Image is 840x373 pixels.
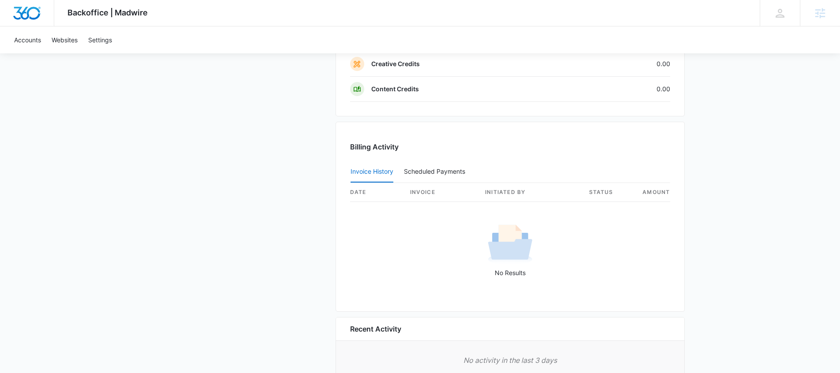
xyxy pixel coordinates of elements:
[67,8,148,17] span: Backoffice | Madwire
[582,183,635,202] th: status
[46,26,83,53] a: Websites
[83,26,117,53] a: Settings
[350,324,401,334] h6: Recent Activity
[488,222,532,266] img: No Results
[371,60,420,68] p: Creative Credits
[404,168,469,175] div: Scheduled Payments
[350,355,670,366] p: No activity in the last 3 days
[350,142,670,152] h3: Billing Activity
[351,161,393,183] button: Invoice History
[577,77,670,102] td: 0.00
[351,268,670,277] p: No Results
[350,183,403,202] th: date
[577,52,670,77] td: 0.00
[9,26,46,53] a: Accounts
[478,183,582,202] th: Initiated By
[635,183,670,202] th: amount
[403,183,478,202] th: invoice
[371,85,419,93] p: Content Credits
